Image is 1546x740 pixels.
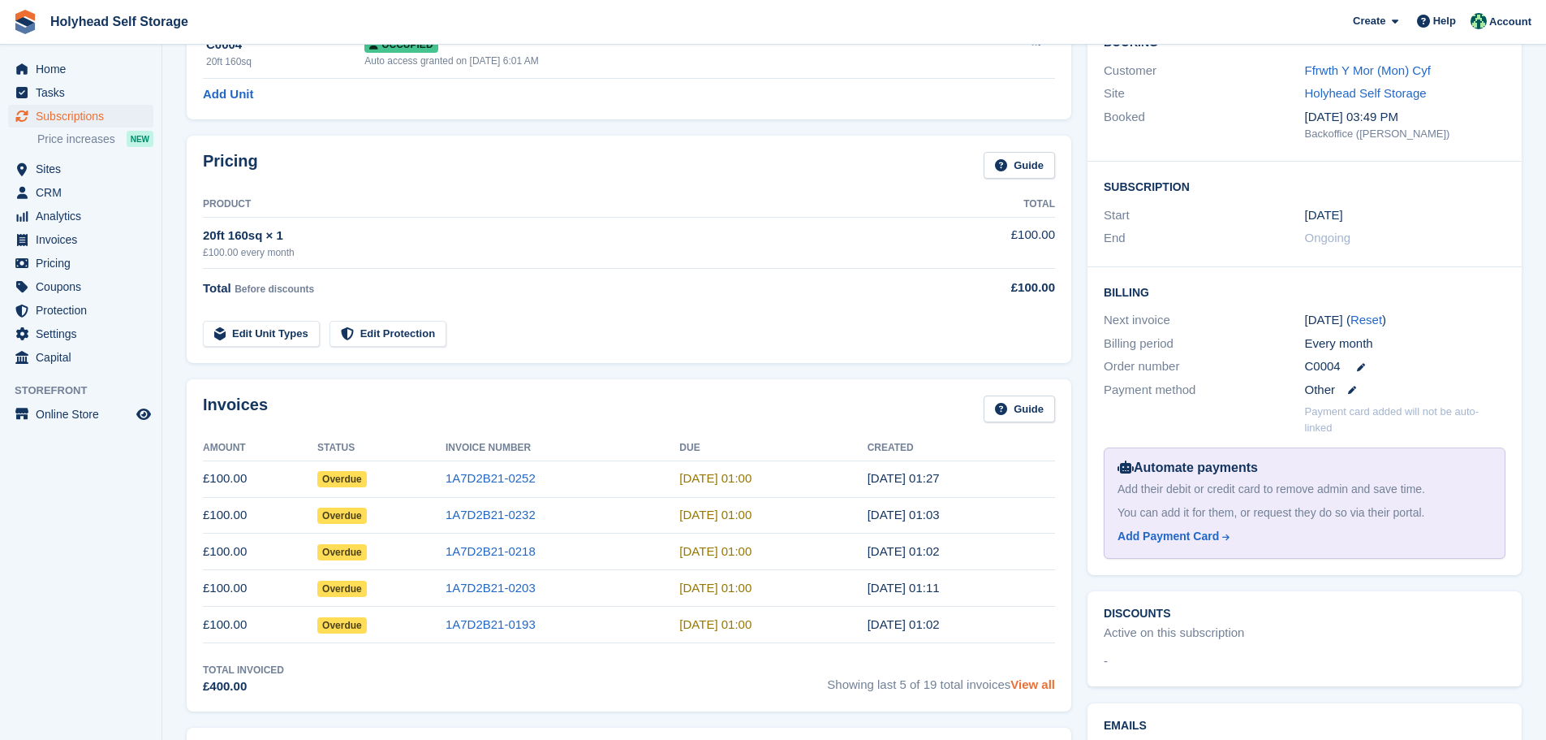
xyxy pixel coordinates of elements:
[37,132,115,147] span: Price increases
[1305,335,1505,353] div: Every month
[36,181,133,204] span: CRM
[1471,13,1487,29] img: Graham Wood
[1104,283,1505,300] h2: Billing
[8,322,153,345] a: menu
[1118,528,1485,545] a: Add Payment Card
[1305,404,1505,435] p: Payment card added will not be auto-linked
[446,617,536,631] a: 1A7D2B21-0193
[8,403,153,426] a: menu
[1104,335,1304,353] div: Billing period
[1305,357,1341,376] span: C0004
[364,37,437,53] span: Occupied
[203,321,320,348] a: Edit Unit Types
[203,396,268,422] h2: Invoices
[984,152,1055,179] a: Guide
[1305,86,1427,100] a: Holyhead Self Storage
[1433,13,1456,29] span: Help
[36,81,133,104] span: Tasks
[36,58,133,80] span: Home
[1104,108,1304,142] div: Booked
[203,677,284,696] div: £400.00
[36,403,133,426] span: Online Store
[1104,357,1304,376] div: Order number
[317,617,367,634] span: Overdue
[8,181,153,204] a: menu
[679,581,751,595] time: 2025-06-02 00:00:00 UTC
[36,322,133,345] span: Settings
[1305,206,1343,225] time: 2024-03-01 00:00:00 UTC
[1104,381,1304,400] div: Payment method
[679,544,751,558] time: 2025-07-02 00:00:00 UTC
[868,508,940,521] time: 2025-08-01 00:03:40 UTC
[203,227,924,245] div: 20ft 160sq × 1
[679,508,751,521] time: 2025-08-02 00:00:00 UTC
[36,158,133,180] span: Sites
[1010,677,1055,691] a: View all
[1104,608,1505,621] h2: Discounts
[364,54,942,68] div: Auto access granted on [DATE] 6:01 AM
[679,617,751,631] time: 2025-05-02 00:00:00 UTC
[868,435,1055,461] th: Created
[1104,624,1244,643] div: Active on this subscription
[8,346,153,369] a: menu
[203,435,317,461] th: Amount
[203,245,924,260] div: £100.00 every month
[206,36,364,54] div: C0004
[1305,63,1431,77] a: Ffrwth Y Mor (Mon) Cyf
[868,544,940,558] time: 2025-07-01 00:02:58 UTC
[1104,84,1304,103] div: Site
[868,581,940,595] time: 2025-06-01 00:11:45 UTC
[1305,108,1505,127] div: [DATE] 03:49 PM
[203,497,317,534] td: £100.00
[868,471,940,485] time: 2025-09-01 00:27:04 UTC
[1489,14,1531,30] span: Account
[203,281,231,295] span: Total
[203,607,317,643] td: £100.00
[36,346,133,369] span: Capital
[1104,652,1108,671] span: -
[8,81,153,104] a: menu
[446,471,536,485] a: 1A7D2B21-0252
[206,54,364,69] div: 20ft 160sq
[924,192,1055,218] th: Total
[446,435,679,461] th: Invoice Number
[317,544,367,560] span: Overdue
[1118,504,1492,521] div: You can add it for them, or request they do so via their portal.
[679,435,867,461] th: Due
[1118,481,1492,498] div: Add their debit or credit card to remove admin and save time.
[37,130,153,148] a: Price increases NEW
[317,471,367,487] span: Overdue
[446,508,536,521] a: 1A7D2B21-0232
[1305,126,1505,142] div: Backoffice ([PERSON_NAME])
[8,105,153,128] a: menu
[8,252,153,275] a: menu
[203,570,317,607] td: £100.00
[15,383,161,399] span: Storefront
[1305,381,1505,400] div: Other
[36,252,133,275] span: Pricing
[36,105,133,128] span: Subscriptions
[203,85,253,104] a: Add Unit
[1118,458,1492,478] div: Automate payments
[8,205,153,227] a: menu
[868,617,940,631] time: 2025-05-01 00:02:53 UTC
[1350,313,1382,327] a: Reset
[36,299,133,322] span: Protection
[203,534,317,570] td: £100.00
[1104,62,1304,80] div: Customer
[446,581,536,595] a: 1A7D2B21-0203
[679,471,751,485] time: 2025-09-02 00:00:00 UTC
[1104,206,1304,225] div: Start
[317,435,446,461] th: Status
[317,581,367,597] span: Overdue
[317,508,367,524] span: Overdue
[203,192,924,218] th: Product
[13,10,37,34] img: stora-icon-8386f47178a22dfd0bd8f6a31ec36ba5ce8667c1dd55bd0f319d3a0aa187defe.svg
[44,8,195,35] a: Holyhead Self Storage
[1305,311,1505,330] div: [DATE] ( )
[8,299,153,322] a: menu
[203,152,258,179] h2: Pricing
[1353,13,1385,29] span: Create
[203,663,284,677] div: Total Invoiced
[8,275,153,298] a: menu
